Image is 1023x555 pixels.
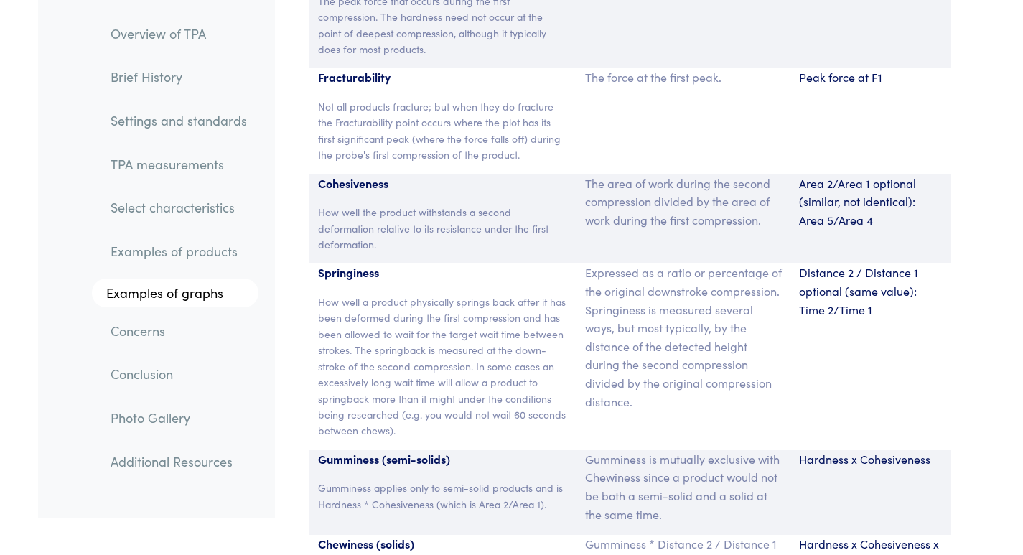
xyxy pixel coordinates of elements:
[99,358,258,391] a: Conclusion
[318,174,569,193] p: Cohesiveness
[99,104,258,137] a: Settings and standards
[99,61,258,94] a: Brief History
[99,235,258,269] a: Examples of products
[318,480,569,512] p: Gumminess applies only to semi-solid products and is Hardness * Cohesiveness (which is Area 2/Are...
[585,535,782,554] p: Gumminess * Distance 2 / Distance 1
[799,174,943,230] p: Area 2/Area 1 optional (similar, not identical): Area 5/Area 4
[92,279,258,307] a: Examples of graphs
[799,263,943,319] p: Distance 2 / Distance 1 optional (same value): Time 2/Time 1
[799,450,943,469] p: Hardness x Cohesiveness
[99,401,258,434] a: Photo Gallery
[585,450,782,523] p: Gumminess is mutually exclusive with Chewiness since a product would not be both a semi-solid and...
[99,17,258,50] a: Overview of TPA
[318,98,569,163] p: Not all products fracture; but when they do fracture the Fracturability point occurs where the pl...
[99,148,258,181] a: TPA measurements
[99,445,258,478] a: Additional Resources
[318,204,569,252] p: How well the product withstands a second deformation relative to its resistance under the first d...
[99,314,258,348] a: Concerns
[318,294,569,439] p: How well a product physically springs back after it has been deformed during the first compressio...
[585,174,782,230] p: The area of work during the second compression divided by the area of work during the first compr...
[799,68,943,87] p: Peak force at F1
[318,263,569,282] p: Springiness
[585,263,782,411] p: Expressed as a ratio or percentage of the original downstroke compression. Springiness is measure...
[99,192,258,225] a: Select characteristics
[318,68,569,87] p: Fracturability
[318,535,569,554] p: Chewiness (solids)
[318,450,569,469] p: Gumminess (semi-solids)
[585,68,782,87] p: The force at the first peak.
